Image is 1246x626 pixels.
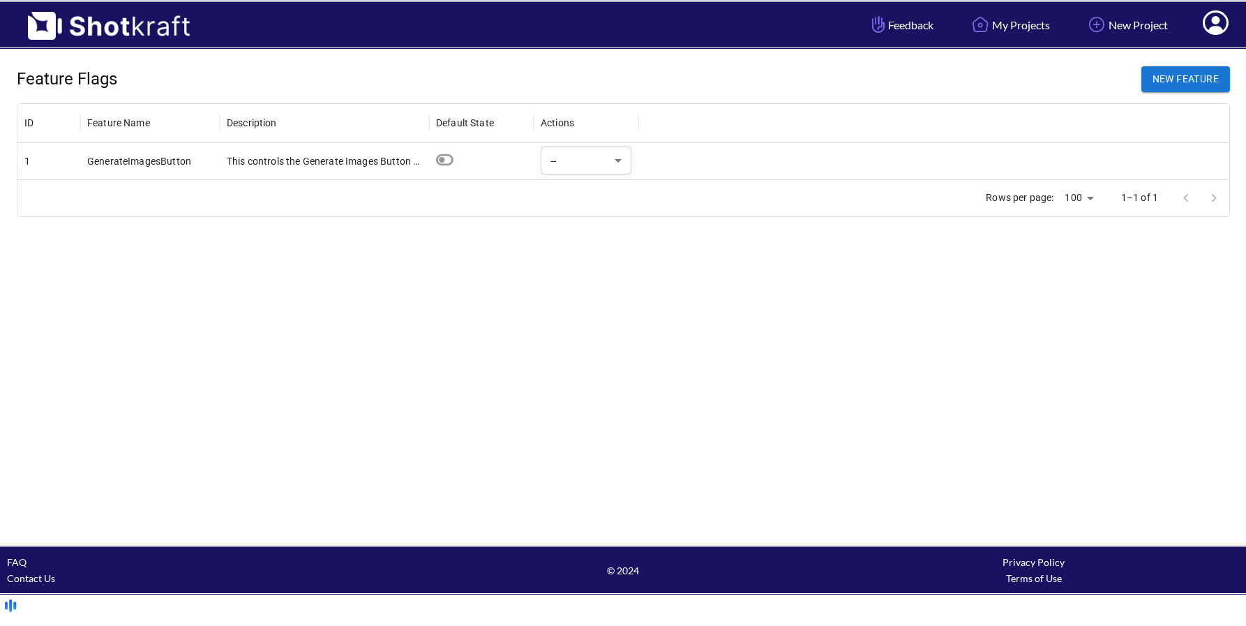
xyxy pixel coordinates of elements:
div: Terms of Use [828,570,1239,586]
h5: Feature Flags [17,68,117,90]
div: Feature Name [87,117,150,128]
a: New Project [1074,6,1178,43]
div: Description [227,117,277,128]
div: -- [541,147,631,174]
a: My Projects [958,6,1060,43]
p: 1–1 of 1 [1121,191,1158,204]
button: New Feature [1141,66,1230,92]
div: 100 [1059,188,1098,208]
div: Default State [436,117,494,128]
div: Privacy Policy [828,554,1239,570]
a: FAQ [7,556,27,568]
img: Add Icon [1085,13,1109,36]
img: Hand Icon [869,13,888,36]
span: Feedback [869,17,933,33]
a: Contact Us [7,572,55,584]
div: This controls the Generate Images Button showing up on the Manage Project page. If this is disabl... [220,143,429,179]
span: © 2024 [418,562,829,579]
img: Home Icon [968,13,992,36]
div: Actions [541,117,574,128]
div: 1 [17,143,80,179]
p: Rows per page: [986,191,1053,204]
div: GenerateImagesButton [80,143,220,179]
div: ID [24,117,33,128]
